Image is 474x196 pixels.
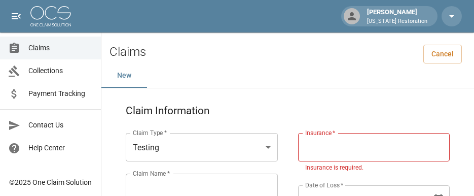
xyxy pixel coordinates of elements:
[28,120,93,130] span: Contact Us
[363,7,431,25] div: [PERSON_NAME]
[30,6,71,26] img: ocs-logo-white-transparent.png
[101,63,147,88] button: New
[305,128,335,137] label: Insurance
[6,6,26,26] button: open drawer
[28,88,93,99] span: Payment Tracking
[126,133,278,161] div: Testing
[28,43,93,53] span: Claims
[423,45,462,63] a: Cancel
[305,181,343,189] label: Date of Loss
[28,143,93,153] span: Help Center
[110,45,146,59] h2: Claims
[101,63,474,88] div: dynamic tabs
[9,177,92,187] div: © 2025 One Claim Solution
[28,66,93,76] span: Collections
[367,17,427,26] p: [US_STATE] Restoration
[305,163,443,173] p: Insurance is required.
[133,169,170,178] label: Claim Name
[133,128,167,137] label: Claim Type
